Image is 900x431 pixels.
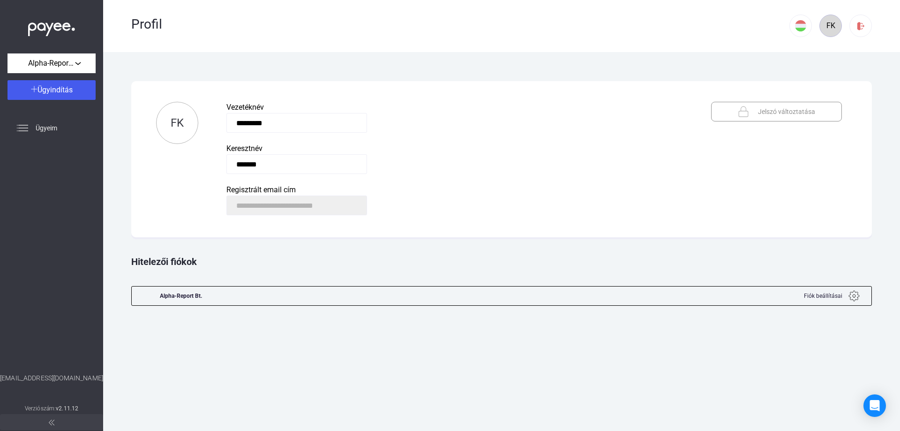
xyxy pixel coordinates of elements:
[56,405,78,412] strong: v2.11.12
[795,20,806,31] img: HU
[28,17,75,37] img: white-payee-white-dot.svg
[819,15,842,37] button: FK
[863,394,886,417] div: Open Intercom Messenger
[711,102,842,121] button: lock-blueJelszó változtatása
[7,80,96,100] button: Ügyindítás
[804,290,842,302] span: Fiók beállításai
[226,143,683,154] div: Keresztnév
[856,21,866,31] img: logout-red
[848,290,860,302] img: gear.svg
[849,15,872,37] button: logout-red
[758,106,815,117] span: Jelszó változtatása
[156,102,198,144] button: FK
[36,122,57,134] span: Ügyeim
[160,287,202,305] div: Alpha-Report Bt.
[789,15,812,37] button: HU
[31,86,37,92] img: plus-white.svg
[37,85,73,94] span: Ügyindítás
[17,122,28,134] img: list.svg
[792,287,871,305] button: Fiók beállításai
[131,242,872,281] div: Hitelezői fiókok
[7,53,96,73] button: Alpha-Report Bt.
[49,420,54,425] img: arrow-double-left-grey.svg
[738,106,749,117] img: lock-blue
[131,16,789,32] div: Profil
[171,116,184,129] span: FK
[28,58,75,69] span: Alpha-Report Bt.
[226,184,683,196] div: Regisztrált email cím
[823,20,839,31] div: FK
[226,102,683,113] div: Vezetéknév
